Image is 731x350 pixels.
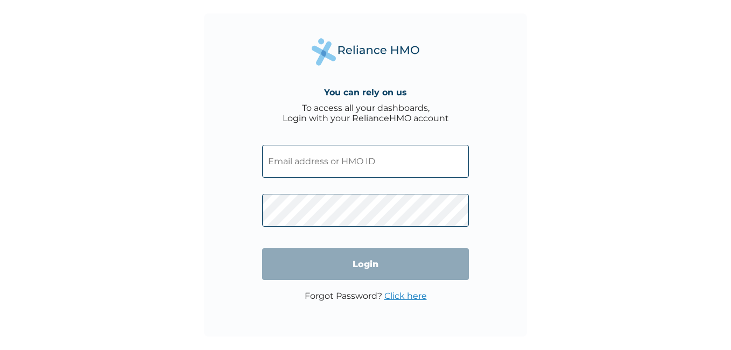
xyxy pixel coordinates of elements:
[324,87,407,97] h4: You can rely on us
[262,145,469,178] input: Email address or HMO ID
[384,291,427,301] a: Click here
[305,291,427,301] p: Forgot Password?
[262,248,469,280] input: Login
[283,103,449,123] div: To access all your dashboards, Login with your RelianceHMO account
[312,38,419,66] img: Reliance Health's Logo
